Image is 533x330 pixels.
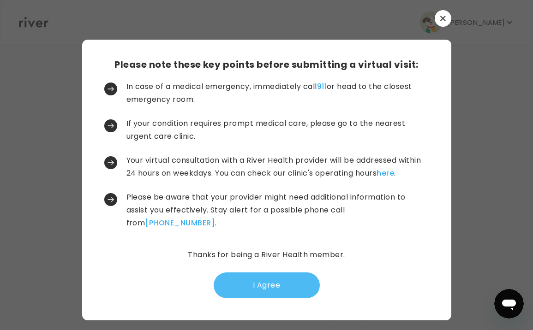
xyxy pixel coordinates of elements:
[145,218,215,228] a: [PHONE_NUMBER]
[214,272,320,298] button: I Agree
[317,81,327,92] a: 911
[494,289,524,318] iframe: Button to launch messaging window, conversation in progress
[114,58,418,71] h3: Please note these key points before submitting a virtual visit:
[126,154,427,180] p: Your virtual consultation with a River Health provider will be addressed within 24 hours on weekd...
[377,168,394,178] a: here
[188,248,345,261] p: Thanks for being a River Health member.
[126,191,427,230] p: Please be aware that your provider might need additional information to assist you effectively. S...
[126,80,427,106] p: In case of a medical emergency, immediately call or head to the closest emergency room.
[126,117,427,143] p: If your condition requires prompt medical care, please go to the nearest urgent care clinic.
